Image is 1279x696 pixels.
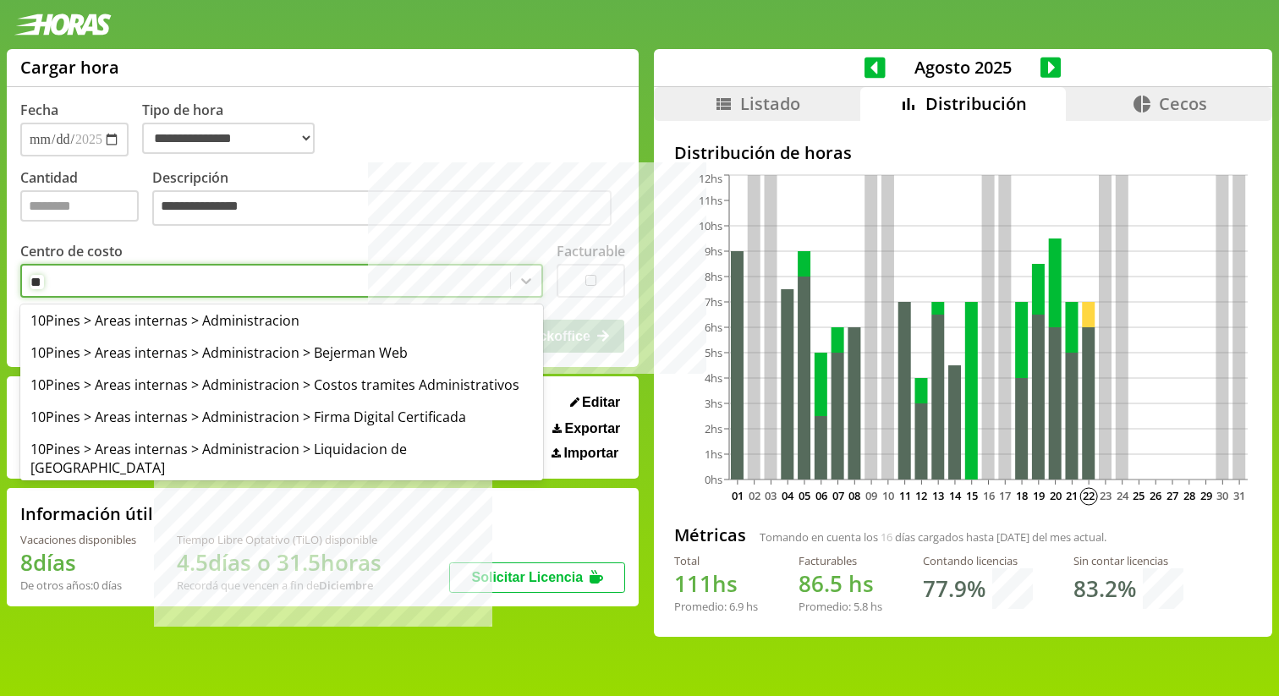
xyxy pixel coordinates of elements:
[705,294,722,310] tspan: 7hs
[472,570,584,584] span: Solicitar Licencia
[14,14,112,36] img: logotipo
[1073,573,1136,604] h1: 83.2 %
[582,395,620,410] span: Editar
[999,488,1011,503] text: 17
[674,568,758,599] h1: hs
[740,92,800,115] span: Listado
[949,488,962,503] text: 14
[782,488,794,503] text: 04
[923,553,1033,568] div: Contando licencias
[760,529,1106,545] span: Tomando en cuenta los días cargados hasta [DATE] del mes actual.
[674,568,712,599] span: 111
[449,562,625,593] button: Solicitar Licencia
[674,553,758,568] div: Total
[749,488,760,503] text: 02
[563,446,618,461] span: Importar
[966,488,978,503] text: 15
[699,218,722,233] tspan: 10hs
[982,488,994,503] text: 16
[20,369,543,401] div: 10Pines > Areas internas > Administracion > Costos tramites Administrativos
[1083,488,1095,503] text: 22
[882,488,894,503] text: 10
[705,370,722,386] tspan: 4hs
[674,141,1252,164] h2: Distribución de horas
[699,193,722,208] tspan: 11hs
[674,523,746,546] h2: Métricas
[1199,488,1211,503] text: 29
[547,420,625,437] button: Exportar
[152,168,625,230] label: Descripción
[1233,488,1245,503] text: 31
[705,447,722,462] tspan: 1hs
[705,421,722,436] tspan: 2hs
[799,599,882,614] div: Promedio: hs
[1159,92,1207,115] span: Cecos
[142,101,328,156] label: Tipo de hora
[20,578,136,593] div: De otros años: 0 días
[705,396,722,411] tspan: 3hs
[1166,488,1178,503] text: 27
[932,488,944,503] text: 13
[705,320,722,335] tspan: 6hs
[699,171,722,186] tspan: 12hs
[923,573,985,604] h1: 77.9 %
[152,190,612,226] textarea: Descripción
[815,488,827,503] text: 06
[20,502,153,525] h2: Información útil
[1050,488,1062,503] text: 20
[20,242,123,260] label: Centro de costo
[705,345,722,360] tspan: 5hs
[886,56,1040,79] span: Agosto 2025
[848,488,860,503] text: 08
[20,401,543,433] div: 10Pines > Areas internas > Administracion > Firma Digital Certificada
[1117,488,1129,503] text: 24
[20,190,139,222] input: Cantidad
[1133,488,1145,503] text: 25
[1016,488,1028,503] text: 18
[799,568,843,599] span: 86.5
[1073,553,1183,568] div: Sin contar licencias
[20,433,543,484] div: 10Pines > Areas internas > Administracion > Liquidacion de [GEOGRAPHIC_DATA]
[319,578,373,593] b: Diciembre
[705,472,722,487] tspan: 0hs
[729,599,744,614] span: 6.9
[20,168,152,230] label: Cantidad
[899,488,911,503] text: 11
[1033,488,1045,503] text: 19
[799,568,882,599] h1: hs
[674,599,758,614] div: Promedio: hs
[1100,488,1112,503] text: 23
[1216,488,1228,503] text: 30
[20,101,58,119] label: Fecha
[832,488,843,503] text: 07
[565,394,626,411] button: Editar
[20,337,543,369] div: 10Pines > Areas internas > Administracion > Bejerman Web
[925,92,1027,115] span: Distribución
[799,553,882,568] div: Facturables
[705,244,722,259] tspan: 9hs
[881,529,892,545] span: 16
[20,532,136,547] div: Vacaciones disponibles
[177,547,382,578] h1: 4.5 días o 31.5 horas
[705,269,722,284] tspan: 8hs
[20,547,136,578] h1: 8 días
[565,421,621,436] span: Exportar
[799,488,810,503] text: 05
[177,532,382,547] div: Tiempo Libre Optativo (TiLO) disponible
[20,304,543,337] div: 10Pines > Areas internas > Administracion
[732,488,744,503] text: 01
[854,599,868,614] span: 5.8
[1066,488,1078,503] text: 21
[142,123,315,154] select: Tipo de hora
[1150,488,1161,503] text: 26
[915,488,927,503] text: 12
[1183,488,1195,503] text: 28
[865,488,877,503] text: 09
[20,56,119,79] h1: Cargar hora
[765,488,777,503] text: 03
[177,578,382,593] div: Recordá que vencen a fin de
[557,242,625,260] label: Facturable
